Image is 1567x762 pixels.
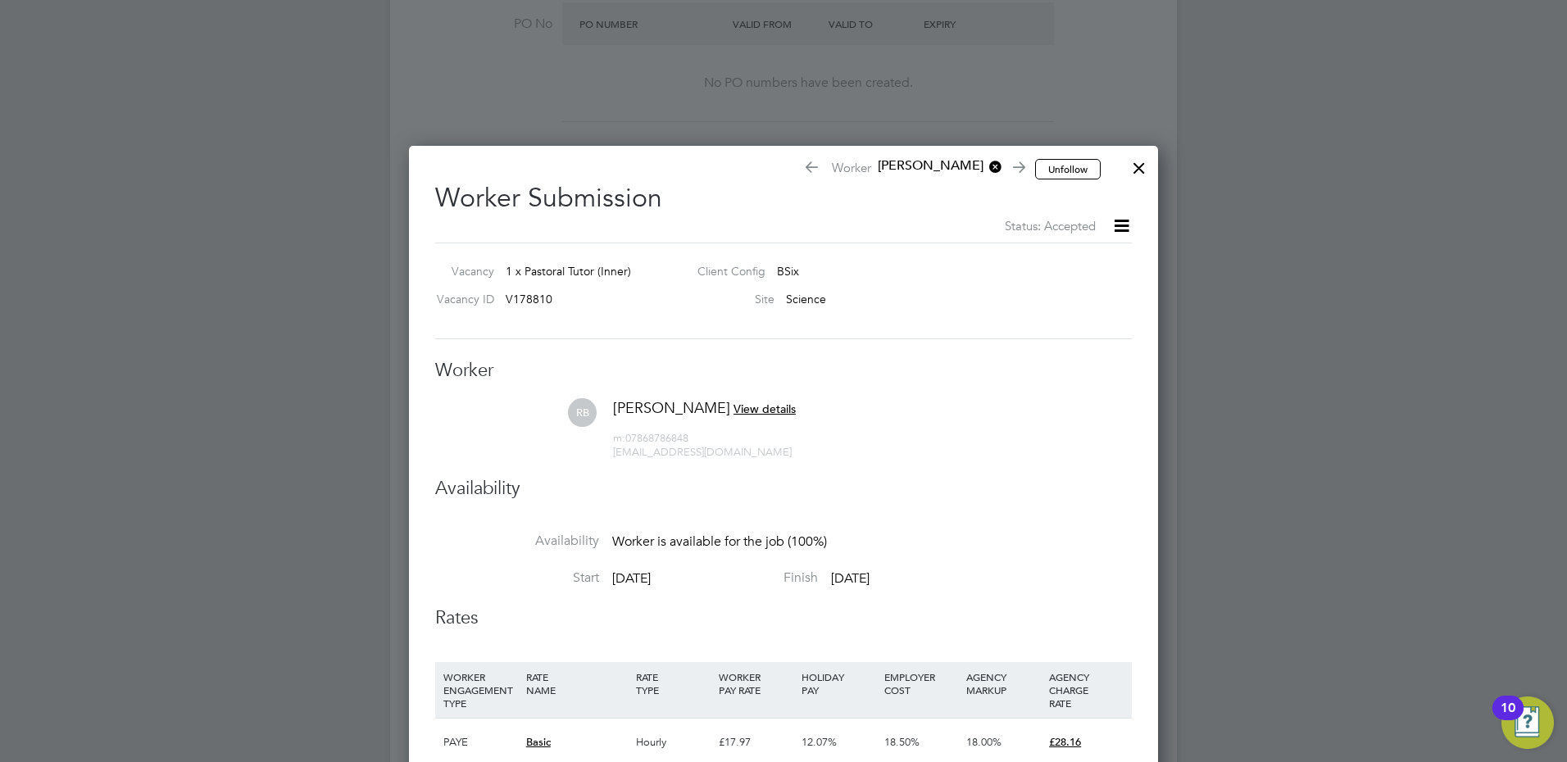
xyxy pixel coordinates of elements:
span: [PERSON_NAME] [871,157,1002,175]
label: Availability [435,533,599,550]
label: Site [684,292,774,306]
h2: Worker Submission [435,169,1132,236]
div: AGENCY CHARGE RATE [1045,662,1128,718]
span: [PERSON_NAME] [613,398,730,417]
div: EMPLOYER COST [880,662,963,705]
div: WORKER ENGAGEMENT TYPE [439,662,522,718]
span: £28.16 [1049,735,1081,749]
span: [DATE] [612,570,651,587]
button: Open Resource Center, 10 new notifications [1501,696,1554,749]
span: V178810 [506,292,552,306]
h3: Worker [435,359,1132,383]
label: Finish [654,569,818,587]
span: [EMAIL_ADDRESS][DOMAIN_NAME] [613,445,792,459]
label: Client Config [684,264,765,279]
div: HOLIDAY PAY [797,662,880,705]
span: Basic [526,735,551,749]
div: WORKER PAY RATE [715,662,797,705]
span: RB [568,398,597,427]
div: RATE NAME [522,662,632,705]
span: View details [734,401,796,416]
span: Science [786,292,826,306]
div: RATE TYPE [632,662,715,705]
span: 07868786848 [613,431,688,445]
div: AGENCY MARKUP [962,662,1045,705]
span: 1 x Pastoral Tutor (Inner) [506,264,631,279]
button: Unfollow [1035,159,1101,180]
span: 18.50% [884,735,920,749]
span: m: [613,431,625,445]
span: Status: Accepted [1005,218,1096,234]
label: Vacancy [429,264,494,279]
span: [DATE] [831,570,870,587]
span: 18.00% [966,735,1002,749]
span: BSix [777,264,799,279]
span: Worker [803,157,1023,180]
div: 10 [1501,708,1515,729]
span: 12.07% [802,735,837,749]
label: Start [435,569,599,587]
h3: Availability [435,477,1132,501]
label: Vacancy ID [429,292,494,306]
h3: Rates [435,606,1132,630]
span: Worker is available for the job (100%) [612,533,827,550]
